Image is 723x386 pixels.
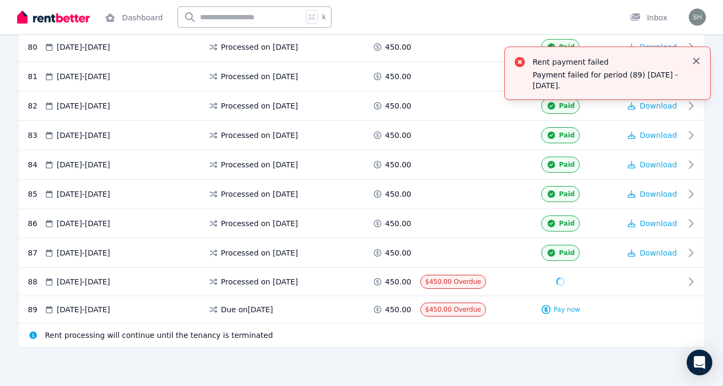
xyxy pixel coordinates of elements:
[57,101,110,111] span: [DATE] - [DATE]
[385,218,411,229] span: 450.00
[640,160,677,169] span: Download
[559,102,574,110] span: Paid
[28,186,44,202] div: 85
[28,157,44,173] div: 84
[385,159,411,170] span: 450.00
[628,189,677,199] button: Download
[221,159,298,170] span: Processed on [DATE]
[640,190,677,198] span: Download
[628,159,677,170] button: Download
[221,248,298,258] span: Processed on [DATE]
[559,249,574,257] span: Paid
[385,130,411,141] span: 450.00
[559,190,574,198] span: Paid
[221,218,298,229] span: Processed on [DATE]
[28,98,44,114] div: 82
[385,101,411,111] span: 450.00
[559,219,574,228] span: Paid
[628,42,677,52] button: Download
[385,71,411,82] span: 450.00
[57,42,110,52] span: [DATE] - [DATE]
[687,350,712,375] div: Open Intercom Messenger
[628,101,677,111] button: Download
[559,131,574,140] span: Paid
[57,159,110,170] span: [DATE] - [DATE]
[640,102,677,110] span: Download
[628,218,677,229] button: Download
[28,303,44,316] div: 89
[28,215,44,231] div: 86
[221,189,298,199] span: Processed on [DATE]
[533,70,682,91] p: Payment failed for period (89) [DATE] - [DATE].
[28,245,44,261] div: 87
[640,219,677,228] span: Download
[221,304,273,315] span: Due on [DATE]
[385,189,411,199] span: 450.00
[385,42,411,52] span: 450.00
[17,9,90,25] img: RentBetter
[385,304,411,315] span: 450.00
[322,13,326,21] span: k
[57,248,110,258] span: [DATE] - [DATE]
[28,39,44,55] div: 80
[533,57,682,67] p: Rent payment failed
[553,305,580,314] span: Pay now
[559,43,574,51] span: Paid
[45,330,273,341] span: Rent processing will continue until the tenancy is terminated
[385,276,411,287] span: 450.00
[28,274,44,289] div: 88
[57,189,110,199] span: [DATE] - [DATE]
[57,304,110,315] span: [DATE] - [DATE]
[221,71,298,82] span: Processed on [DATE]
[425,306,481,313] span: $450.00 Overdue
[425,278,481,285] span: $450.00 Overdue
[689,9,706,26] img: Shamiel Naidoo
[57,130,110,141] span: [DATE] - [DATE]
[640,249,677,257] span: Download
[630,12,667,23] div: Inbox
[385,248,411,258] span: 450.00
[640,43,677,51] span: Download
[221,130,298,141] span: Processed on [DATE]
[28,127,44,143] div: 83
[221,101,298,111] span: Processed on [DATE]
[57,218,110,229] span: [DATE] - [DATE]
[221,276,298,287] span: Processed on [DATE]
[628,130,677,141] button: Download
[559,160,574,169] span: Paid
[221,42,298,52] span: Processed on [DATE]
[628,248,677,258] button: Download
[640,131,677,140] span: Download
[57,71,110,82] span: [DATE] - [DATE]
[57,276,110,287] span: [DATE] - [DATE]
[28,68,44,84] div: 81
